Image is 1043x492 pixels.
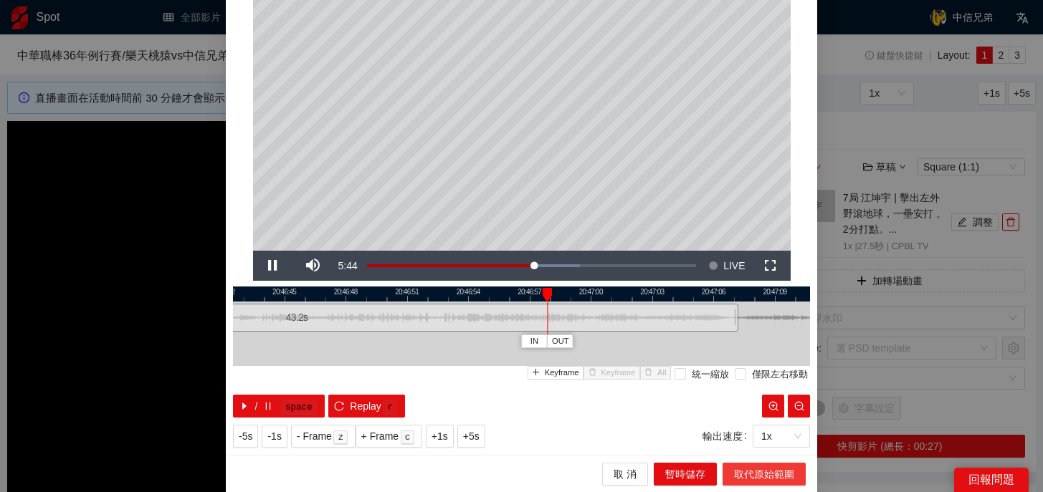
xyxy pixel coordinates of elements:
span: LIVE [723,251,745,281]
div: 回報問題 [954,468,1029,492]
button: deleteKeyframe [584,366,640,380]
span: -5s [239,428,252,444]
span: + Frame [361,428,399,444]
span: -1s [267,428,281,444]
label: 輸出速度 [703,425,753,448]
button: deleteAll [640,366,671,380]
button: Fullscreen [751,251,791,281]
span: +5s [463,428,480,444]
button: +1s [426,425,454,448]
span: 取代原始範圍 [734,466,794,482]
button: -5s [233,425,258,448]
button: Pause [253,251,293,281]
button: 暫時儲存 [654,463,717,486]
button: 取 消 [602,463,648,486]
kbd: space [281,400,317,415]
span: 僅限左右移動 [746,368,814,382]
button: - Framez [291,425,356,448]
span: / [255,398,258,414]
span: plus [532,368,540,377]
button: + Framec [356,425,422,448]
span: zoom-out [794,401,804,413]
button: 取代原始範圍 [723,463,806,486]
span: +1s [432,428,448,444]
button: +5s [457,425,485,448]
button: OUT [547,334,573,348]
span: 5:44 [338,260,358,271]
span: Keyframe [545,367,579,380]
button: plusKeyframe [528,366,584,380]
button: Mute [293,251,333,281]
kbd: r [383,400,397,415]
span: zoom-in [768,401,778,413]
button: zoom-in [762,395,784,418]
button: caret-right/pausespace [233,395,325,418]
button: IN [521,334,547,348]
span: caret-right [239,401,249,413]
span: pause [263,401,273,413]
span: OUT [552,335,569,348]
span: reload [334,401,344,413]
span: 暫時儲存 [665,466,705,482]
span: 統一縮放 [686,368,735,382]
button: reloadReplayr [328,395,405,418]
button: Seek to live, currently behind live [703,251,750,281]
button: -1s [262,425,287,448]
span: 取 消 [614,466,637,482]
div: Progress Bar [367,264,697,267]
span: - Frame [297,428,332,444]
span: Replay [350,398,381,414]
span: 1x [761,425,801,447]
kbd: c [401,430,415,445]
span: IN [530,335,538,348]
button: zoom-out [788,395,810,418]
kbd: z [333,430,348,445]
